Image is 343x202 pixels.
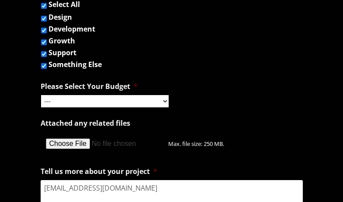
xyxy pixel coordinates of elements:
label: Development [49,25,95,32]
label: Support [49,49,76,56]
label: Attached any related files [41,119,130,128]
label: Something Else [49,61,102,68]
span: Max. file size: 250 MB. [168,133,231,148]
iframe: Chat Widget [299,160,343,202]
label: Please Select Your Budget [41,82,138,91]
label: Tell us more about your project [41,167,157,176]
label: Growth [49,37,75,44]
label: Select All [49,1,80,8]
label: Design [49,14,72,21]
